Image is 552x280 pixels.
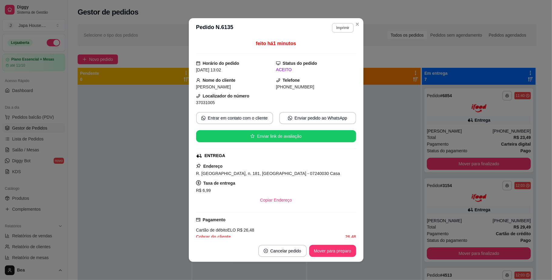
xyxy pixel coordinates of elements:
div: ENTREGA [205,153,225,159]
span: close-circle [264,249,268,253]
span: Cobrar do cliente [196,233,231,240]
button: Copiar Endereço [255,194,297,206]
h3: Pedido N. 6135 [196,23,233,33]
div: ACEITO [276,67,356,73]
span: [PERSON_NAME] [196,84,231,89]
strong: Endereço [203,164,223,169]
span: 37031005 [196,100,215,105]
button: Close [353,19,362,29]
span: [PHONE_NUMBER] [276,84,314,89]
span: pushpin [196,163,201,168]
strong: Localizador do número [203,94,249,98]
span: Cartão de débito ELO [196,228,236,232]
strong: 26,48 [345,234,356,239]
button: whats-appEntrar em contato com o cliente [196,112,273,124]
span: credit-card [196,218,200,222]
strong: Taxa de entrega [203,181,236,186]
button: Mover para preparo [309,245,356,257]
strong: Nome do cliente [203,78,236,83]
span: whats-app [201,116,206,120]
strong: Telefone [283,78,300,83]
span: calendar [196,61,200,65]
span: phone [196,94,200,98]
span: R$ 26,48 [236,228,254,232]
span: star [250,134,255,138]
span: R. [GEOGRAPHIC_DATA], n. 181, [GEOGRAPHIC_DATA] - 07240030 Casa [196,171,340,176]
button: close-circleCancelar pedido [258,245,307,257]
span: user [196,78,200,82]
button: whats-appEnviar pedido ao WhatsApp [279,112,356,124]
span: desktop [276,61,280,65]
span: R$ 6,99 [196,188,211,193]
span: phone [276,78,280,82]
span: dollar [196,180,201,185]
strong: Horário do pedido [203,61,239,66]
strong: Pagamento [203,217,226,222]
span: [DATE] 13:02 [196,68,221,72]
strong: Status do pedido [283,61,317,66]
button: starEnviar link de avaliação [196,130,356,142]
button: Imprimir [332,23,353,33]
span: feito há 1 minutos [256,41,296,46]
span: whats-app [288,116,292,120]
